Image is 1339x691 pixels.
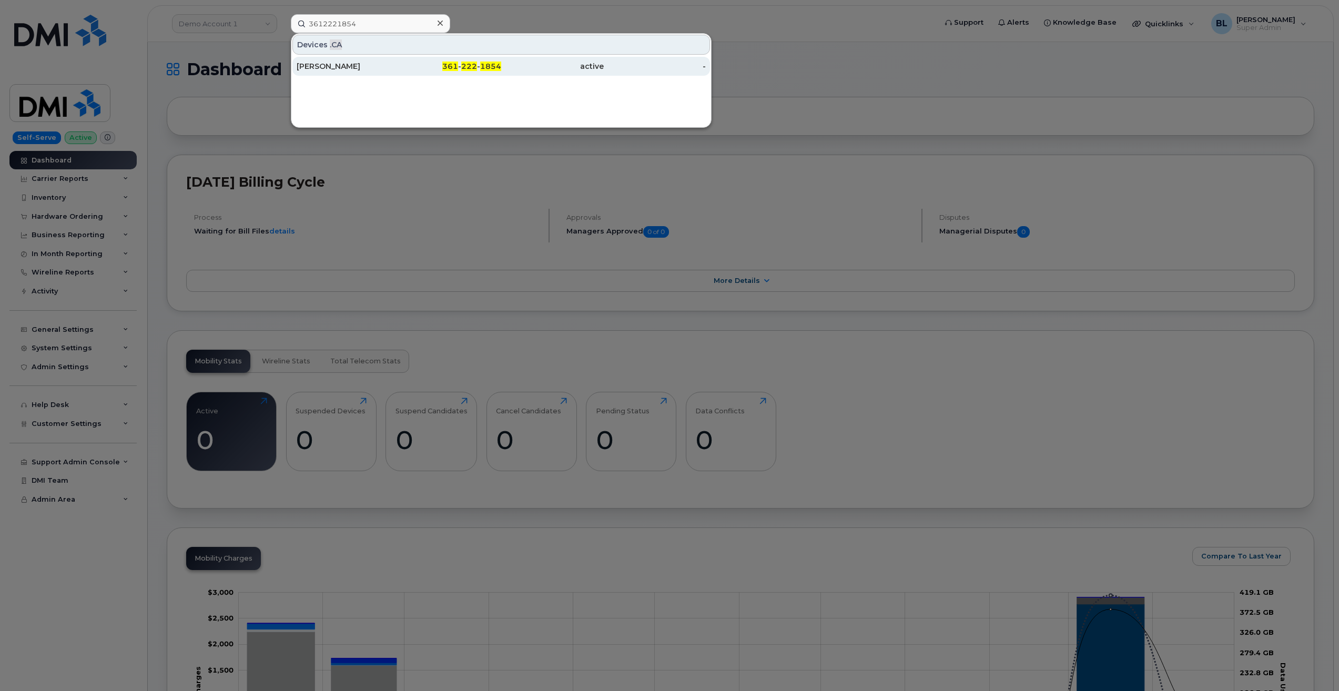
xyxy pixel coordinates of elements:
[480,62,501,71] span: 1854
[604,61,706,72] div: -
[330,39,342,50] span: .CA
[292,57,710,76] a: [PERSON_NAME]361-222-1854active-
[292,35,710,55] div: Devices
[399,61,502,72] div: - -
[461,62,477,71] span: 222
[501,61,604,72] div: active
[297,61,399,72] div: [PERSON_NAME]
[442,62,458,71] span: 361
